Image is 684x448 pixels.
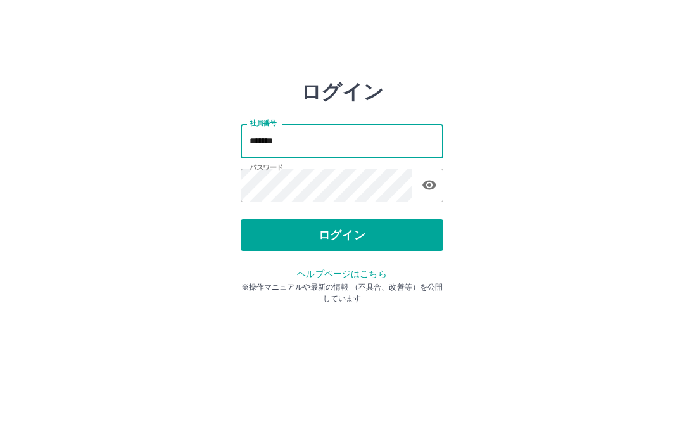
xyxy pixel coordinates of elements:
[241,281,443,304] p: ※操作マニュアルや最新の情報 （不具合、改善等）を公開しています
[250,118,276,128] label: 社員番号
[241,219,443,251] button: ログイン
[301,80,384,104] h2: ログイン
[297,269,386,279] a: ヘルプページはこちら
[250,163,283,172] label: パスワード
